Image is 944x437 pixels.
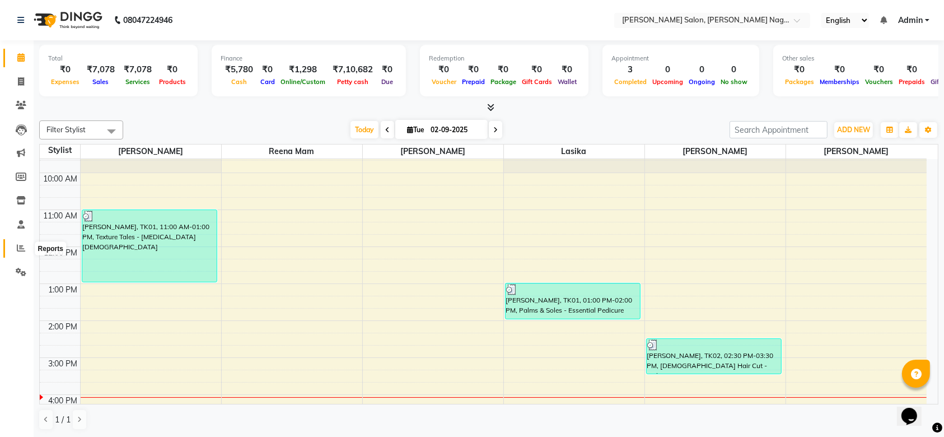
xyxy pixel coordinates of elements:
span: Cash [228,78,250,86]
div: 1:00 PM [46,284,80,296]
span: [PERSON_NAME] [645,145,786,159]
span: Tue [404,125,427,134]
span: Ongoing [686,78,718,86]
div: ₹0 [782,63,817,76]
iframe: chat widget [897,392,933,426]
span: Sales [90,78,112,86]
span: Petty cash [334,78,371,86]
div: Redemption [429,54,580,63]
span: Online/Custom [278,78,328,86]
div: 10:00 AM [41,173,80,185]
span: Filter Stylist [46,125,86,134]
span: Wallet [555,78,580,86]
span: [PERSON_NAME] [81,145,221,159]
span: ADD NEW [837,125,870,134]
div: ₹0 [862,63,896,76]
span: Voucher [429,78,459,86]
span: Gift Cards [519,78,555,86]
div: 2:00 PM [46,321,80,333]
div: Total [48,54,189,63]
span: Prepaids [896,78,928,86]
span: Services [123,78,153,86]
span: Card [258,78,278,86]
div: ₹0 [429,63,459,76]
span: [PERSON_NAME] [786,145,927,159]
span: Packages [782,78,817,86]
div: 11:00 AM [41,210,80,222]
div: ₹0 [377,63,397,76]
span: Memberships [817,78,862,86]
span: [PERSON_NAME] [363,145,503,159]
div: Stylist [40,145,80,156]
span: reena mam [222,145,362,159]
div: 4:00 PM [46,395,80,407]
div: [PERSON_NAME], TK02, 02:30 PM-03:30 PM, [DEMOGRAPHIC_DATA] Hair Cut - Style Director [647,339,782,374]
span: Admin [898,15,923,26]
span: lasika [504,145,644,159]
span: Due [378,78,396,86]
div: [PERSON_NAME], TK01, 01:00 PM-02:00 PM, Palms & Soles - Essential Pedicure [506,283,641,319]
div: ₹0 [48,63,82,76]
div: ₹1,298 [278,63,328,76]
span: 1 / 1 [55,414,71,426]
span: Expenses [48,78,82,86]
div: Reports [35,242,66,255]
div: 3 [611,63,649,76]
div: ₹7,078 [119,63,156,76]
div: 0 [649,63,686,76]
div: ₹0 [156,63,189,76]
b: 08047224946 [123,4,172,36]
div: 0 [686,63,718,76]
div: ₹0 [896,63,928,76]
span: Completed [611,78,649,86]
span: Package [488,78,519,86]
div: ₹0 [459,63,488,76]
input: Search Appointment [730,121,828,138]
div: ₹0 [488,63,519,76]
span: No show [718,78,750,86]
button: ADD NEW [834,122,873,138]
span: Today [351,121,378,138]
div: 0 [718,63,750,76]
div: ₹7,078 [82,63,119,76]
div: Appointment [611,54,750,63]
div: ₹0 [817,63,862,76]
div: [PERSON_NAME], TK01, 11:00 AM-01:00 PM, Texture Tales - [MEDICAL_DATA] [DEMOGRAPHIC_DATA] [82,210,217,282]
div: ₹0 [258,63,278,76]
div: ₹5,780 [221,63,258,76]
img: logo [29,4,105,36]
span: Prepaid [459,78,488,86]
div: ₹0 [555,63,580,76]
div: ₹7,10,682 [328,63,377,76]
span: Vouchers [862,78,896,86]
div: Finance [221,54,397,63]
span: Products [156,78,189,86]
input: 2025-09-02 [427,122,483,138]
span: Upcoming [649,78,686,86]
div: 3:00 PM [46,358,80,370]
div: ₹0 [519,63,555,76]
